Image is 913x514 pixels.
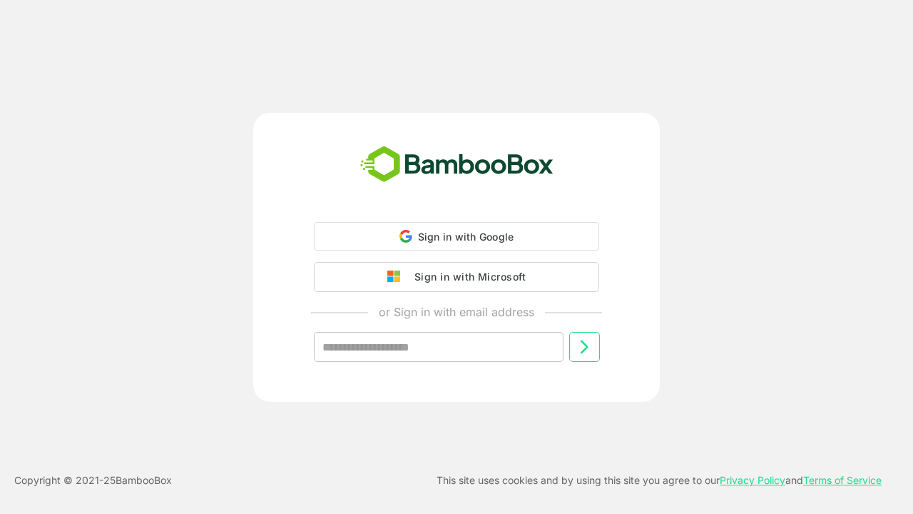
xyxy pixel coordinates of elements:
img: bamboobox [352,141,561,188]
p: Copyright © 2021- 25 BambooBox [14,472,172,489]
img: google [387,271,407,283]
div: Sign in with Google [314,222,599,251]
p: This site uses cookies and by using this site you agree to our and [437,472,882,489]
a: Privacy Policy [720,474,785,486]
p: or Sign in with email address [379,303,534,321]
div: Sign in with Microsoft [407,268,526,286]
span: Sign in with Google [418,231,514,243]
a: Terms of Service [803,474,882,486]
button: Sign in with Microsoft [314,262,599,292]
